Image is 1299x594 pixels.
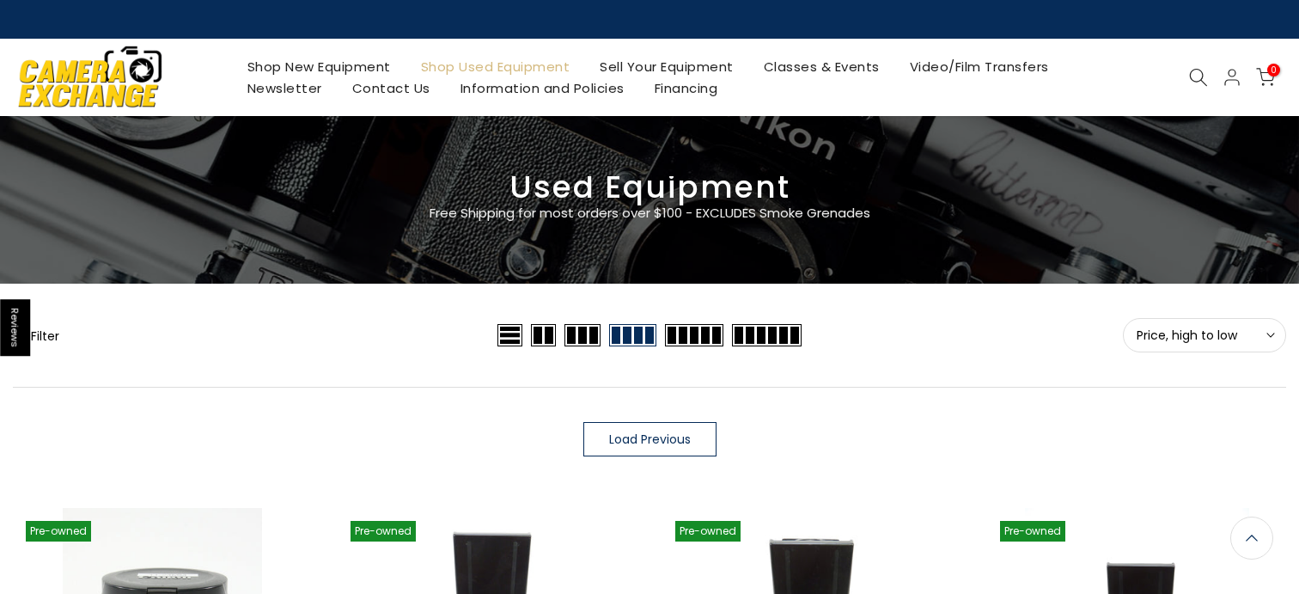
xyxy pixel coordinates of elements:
span: 0 [1267,64,1280,77]
button: Show filters [13,327,59,344]
a: 0 [1256,68,1275,87]
a: Information and Policies [445,77,639,99]
a: Sell Your Equipment [585,56,749,77]
a: Newsletter [232,77,337,99]
a: Load Previous [583,422,717,456]
span: Price, high to low [1137,328,1272,343]
a: Classes & Events [748,56,894,77]
a: Shop Used Equipment [406,56,585,77]
a: Contact Us [337,77,445,99]
a: Back to the top [1230,517,1273,560]
a: Shop New Equipment [232,56,406,77]
a: Financing [639,77,733,99]
span: Load Previous [609,433,691,445]
a: Video/Film Transfers [894,56,1064,77]
button: Price, high to low [1123,318,1286,352]
h3: Used Equipment [13,176,1286,199]
p: Free Shipping for most orders over $100 - EXCLUDES Smoke Grenades [327,203,972,224]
